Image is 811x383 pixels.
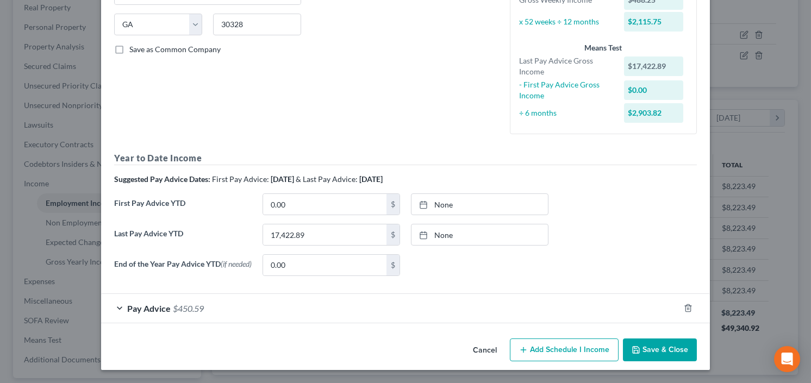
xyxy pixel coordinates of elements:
h5: Year to Date Income [114,152,697,165]
div: $2,903.82 [624,103,684,123]
input: 0.00 [263,194,386,215]
div: $2,115.75 [624,12,684,32]
span: Save as Common Company [129,45,221,54]
div: ÷ 6 months [514,108,619,118]
input: 0.00 [263,255,386,275]
strong: [DATE] [359,174,383,184]
span: (if needed) [221,259,252,268]
span: $450.59 [173,303,204,313]
strong: Suggested Pay Advice Dates: [114,174,210,184]
input: Enter zip... [213,14,301,35]
div: Means Test [519,42,688,53]
div: $ [386,224,400,245]
label: First Pay Advice YTD [109,193,257,224]
strong: [DATE] [271,174,294,184]
label: Last Pay Advice YTD [109,224,257,254]
button: Save & Close [623,338,697,361]
div: Last Pay Advice Gross Income [514,55,619,77]
button: Add Schedule I Income [510,338,619,361]
span: Pay Advice [127,303,171,313]
a: None [411,194,548,215]
span: First Pay Advice: [212,174,269,184]
div: Open Intercom Messenger [774,346,800,372]
div: x 52 weeks ÷ 12 months [514,16,619,27]
div: $ [386,194,400,215]
a: None [411,224,548,245]
div: $0.00 [624,80,684,100]
input: 0.00 [263,224,386,245]
button: Cancel [464,340,506,361]
div: $17,422.89 [624,56,684,76]
label: End of the Year Pay Advice YTD [109,254,257,285]
div: $ [386,255,400,275]
div: - First Pay Advice Gross Income [514,79,619,101]
span: & Last Pay Advice: [296,174,358,184]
